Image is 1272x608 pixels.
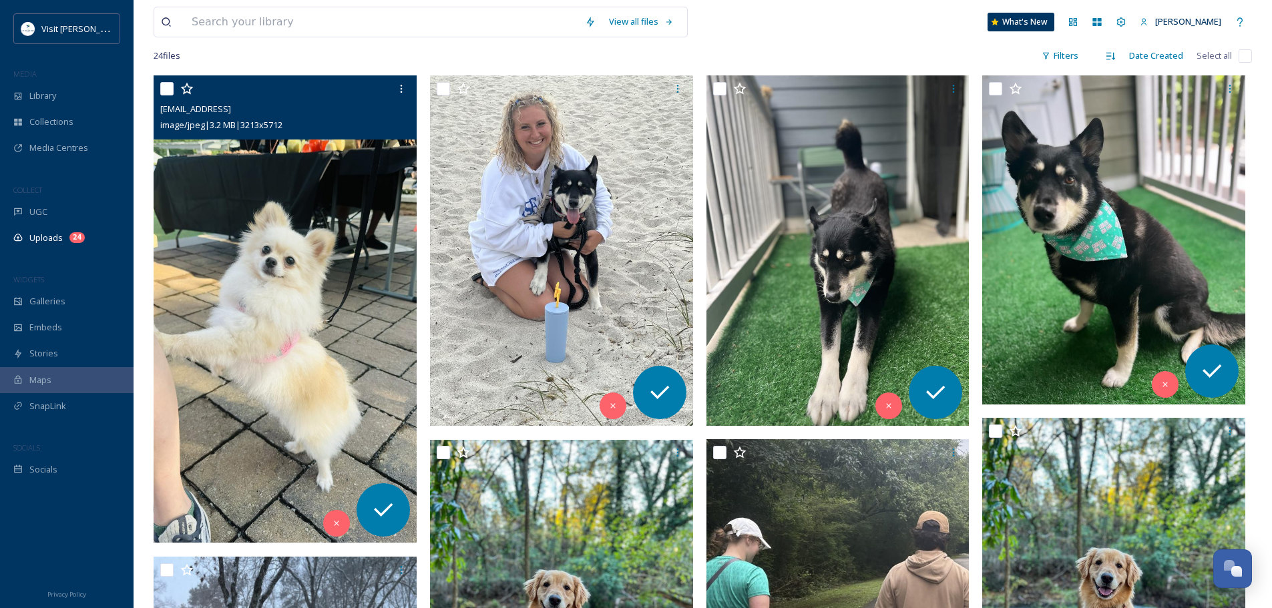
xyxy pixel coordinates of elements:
[982,75,1245,404] img: ext_1756216304.245827_Jessie.smith624@yahoo.com-20A4D3EE-F3FF-4CC2-93BF-2266EB821918.jpeg
[988,13,1054,31] a: What's New
[185,7,578,37] input: Search your library
[160,119,282,131] span: image/jpeg | 3.2 MB | 3213 x 5712
[29,374,51,386] span: Maps
[29,115,73,128] span: Collections
[29,400,66,412] span: SnapLink
[47,585,86,601] a: Privacy Policy
[160,103,231,115] span: [EMAIL_ADDRESS]
[29,463,57,476] span: Socials
[1197,49,1232,62] span: Select all
[69,232,85,243] div: 24
[47,590,86,599] span: Privacy Policy
[29,347,58,360] span: Stories
[706,75,970,426] img: ext_1756216306.297525_Jessie.smith624@yahoo.com-IMG_7986.jpeg
[1035,43,1085,69] div: Filters
[29,89,56,102] span: Library
[13,442,40,452] span: SOCIALS
[29,295,65,308] span: Galleries
[602,9,680,35] a: View all files
[29,141,88,154] span: Media Centres
[21,22,35,35] img: download%20%281%29.png
[1133,9,1228,35] a: [PERSON_NAME]
[154,75,417,543] img: ext_1756224375.132995_Kalledanielledavis@gmail.com-FullSizeRender.jpeg
[29,232,63,244] span: Uploads
[13,69,37,79] span: MEDIA
[13,274,44,284] span: WIDGETS
[1122,43,1190,69] div: Date Created
[430,75,693,426] img: ext_1756216312.985952_Jessie.smith624@yahoo.com-IMG_8470.jpeg
[41,22,211,35] span: Visit [PERSON_NAME][GEOGRAPHIC_DATA]
[1213,549,1252,588] button: Open Chat
[29,206,47,218] span: UGC
[1155,15,1221,27] span: [PERSON_NAME]
[13,185,42,195] span: COLLECT
[29,321,62,334] span: Embeds
[154,49,180,62] span: 24 file s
